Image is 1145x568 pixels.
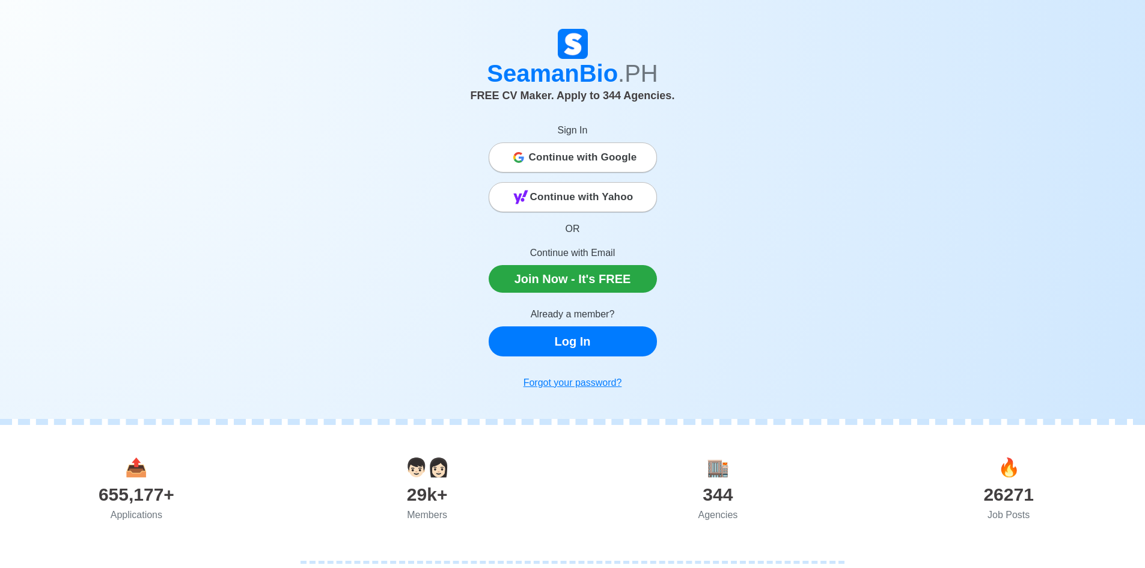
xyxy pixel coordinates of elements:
span: agencies [707,457,729,477]
p: Continue with Email [489,246,657,260]
div: 344 [573,481,864,508]
h1: SeamanBio [239,59,906,88]
span: users [405,457,450,477]
p: Already a member? [489,307,657,322]
div: Agencies [573,508,864,522]
p: OR [489,222,657,236]
span: Continue with Google [529,145,637,169]
a: Forgot your password? [489,371,657,395]
div: Members [282,508,573,522]
p: Sign In [489,123,657,138]
span: FREE CV Maker. Apply to 344 Agencies. [471,90,675,102]
a: Log In [489,326,657,356]
span: .PH [618,60,658,87]
span: Continue with Yahoo [530,185,634,209]
u: Forgot your password? [524,377,622,388]
span: applications [125,457,147,477]
span: jobs [998,457,1020,477]
a: Join Now - It's FREE [489,265,657,293]
button: Continue with Yahoo [489,182,657,212]
div: 29k+ [282,481,573,508]
button: Continue with Google [489,142,657,173]
img: Logo [558,29,588,59]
